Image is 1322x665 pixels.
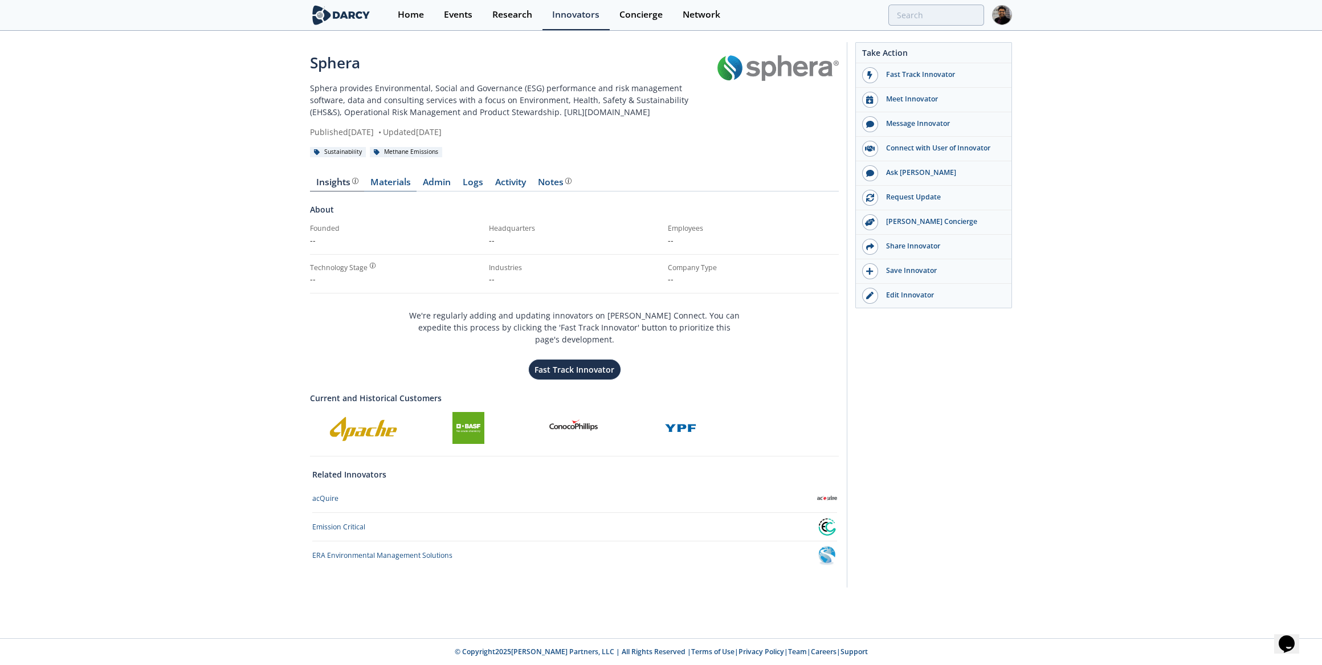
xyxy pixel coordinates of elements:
[565,178,572,184] img: information.svg
[856,47,1011,63] div: Take Action
[310,5,372,25] img: logo-wide.svg
[545,412,603,444] img: ConocoPhillips
[878,119,1006,129] div: Message Innovator
[840,647,868,656] a: Support
[856,284,1011,308] a: Edit Innovator
[310,147,366,157] div: Sustainability
[878,70,1006,80] div: Fast Track Innovator
[310,203,839,223] div: About
[878,143,1006,153] div: Connect with User of Innovator
[817,517,837,537] img: Emission Critical
[456,178,489,191] a: Logs
[817,545,837,565] img: ERA Environmental Management Solutions
[370,263,376,269] img: information.svg
[878,266,1006,276] div: Save Innovator
[444,10,472,19] div: Events
[328,414,398,443] img: Apache Corporation
[683,10,720,19] div: Network
[691,647,735,656] a: Terms of Use
[811,647,837,656] a: Careers
[370,147,442,157] div: Methane Emissions
[856,259,1011,284] button: Save Innovator
[489,273,660,285] p: --
[538,178,572,187] div: Notes
[352,178,358,184] img: information.svg
[992,5,1012,25] img: Profile
[417,178,456,191] a: Admin
[528,359,621,380] button: Fast Track Innovator
[788,647,807,656] a: Team
[398,10,424,19] div: Home
[888,5,984,26] input: Advanced Search
[489,178,532,191] a: Activity
[492,10,532,19] div: Research
[312,545,837,565] a: ERA Environmental Management Solutions ERA Environmental Management Solutions
[310,223,481,234] div: Founded
[310,234,481,246] p: --
[878,241,1006,251] div: Share Innovator
[310,82,717,118] p: Sphera provides Environmental, Social and Governance (ESG) performance and risk management softwa...
[489,223,660,234] div: Headquarters
[664,412,696,444] img: YPF
[239,647,1083,657] p: © Copyright 2025 [PERSON_NAME] Partners, LLC | All Rights Reserved | | | | |
[316,178,358,187] div: Insights
[489,234,660,246] p: --
[310,273,481,285] div: --
[310,392,839,404] a: Current and Historical Customers
[878,217,1006,227] div: [PERSON_NAME] Concierge
[376,127,383,137] span: •
[312,517,837,537] a: Emission Critical Emission Critical
[668,273,839,285] p: --
[310,178,364,191] a: Insights
[878,94,1006,104] div: Meet Innovator
[310,52,717,74] div: Sphera
[817,488,837,508] img: acQuire
[738,647,784,656] a: Privacy Policy
[668,263,839,273] div: Company Type
[312,550,452,561] div: ERA Environmental Management Solutions
[668,223,839,234] div: Employees
[312,468,386,480] a: Related Innovators
[310,126,717,138] div: Published [DATE] Updated [DATE]
[407,301,742,381] div: We're regularly adding and updating innovators on [PERSON_NAME] Connect. You can expedite this pr...
[878,192,1006,202] div: Request Update
[312,493,338,504] div: acQuire
[452,412,484,444] img: BASF
[1274,619,1311,654] iframe: chat widget
[878,290,1006,300] div: Edit Innovator
[532,178,577,191] a: Notes
[364,178,417,191] a: Materials
[619,10,663,19] div: Concierge
[312,522,365,532] div: Emission Critical
[668,234,839,246] p: --
[312,488,837,508] a: acQuire acQuire
[489,263,660,273] div: Industries
[310,263,368,273] div: Technology Stage
[552,10,599,19] div: Innovators
[878,168,1006,178] div: Ask [PERSON_NAME]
